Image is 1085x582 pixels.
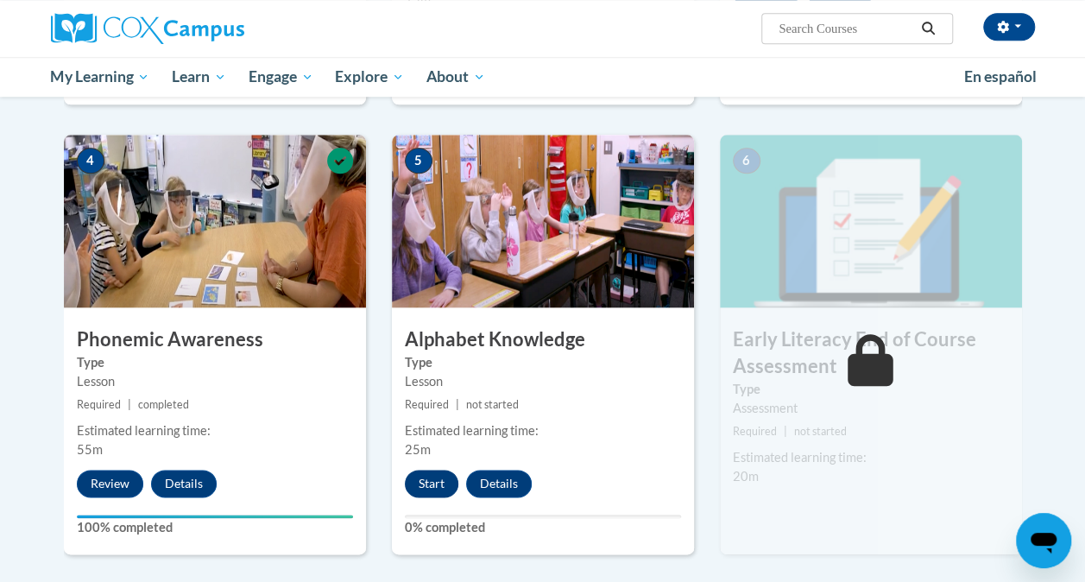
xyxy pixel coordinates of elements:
[392,135,694,307] img: Course Image
[1016,513,1071,568] iframe: Button to launch messaging window
[51,13,362,44] a: Cox Campus
[77,148,104,174] span: 4
[953,59,1048,95] a: En español
[733,148,760,174] span: 6
[733,448,1009,467] div: Estimated learning time:
[51,13,244,44] img: Cox Campus
[392,326,694,353] h3: Alphabet Knowledge
[733,469,759,484] span: 20m
[733,399,1009,418] div: Assessment
[335,66,404,87] span: Explore
[128,398,131,411] span: |
[77,442,103,457] span: 55m
[405,470,458,497] button: Start
[249,66,313,87] span: Engage
[405,148,432,174] span: 5
[794,425,847,438] span: not started
[405,421,681,440] div: Estimated learning time:
[77,353,353,372] label: Type
[77,515,353,518] div: Your progress
[64,135,366,307] img: Course Image
[466,470,532,497] button: Details
[50,66,149,87] span: My Learning
[77,372,353,391] div: Lesson
[172,66,226,87] span: Learn
[77,398,121,411] span: Required
[237,57,325,97] a: Engage
[784,425,787,438] span: |
[161,57,237,97] a: Learn
[426,66,485,87] span: About
[405,353,681,372] label: Type
[38,57,1048,97] div: Main menu
[964,67,1037,85] span: En español
[777,18,915,39] input: Search Courses
[456,398,459,411] span: |
[138,398,189,411] span: completed
[405,442,431,457] span: 25m
[720,326,1022,380] h3: Early Literacy End of Course Assessment
[915,18,941,39] button: Search
[151,470,217,497] button: Details
[415,57,496,97] a: About
[733,425,777,438] span: Required
[40,57,161,97] a: My Learning
[324,57,415,97] a: Explore
[77,421,353,440] div: Estimated learning time:
[733,380,1009,399] label: Type
[405,398,449,411] span: Required
[466,398,519,411] span: not started
[64,326,366,353] h3: Phonemic Awareness
[77,470,143,497] button: Review
[720,135,1022,307] img: Course Image
[405,372,681,391] div: Lesson
[405,518,681,537] label: 0% completed
[77,518,353,537] label: 100% completed
[983,13,1035,41] button: Account Settings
